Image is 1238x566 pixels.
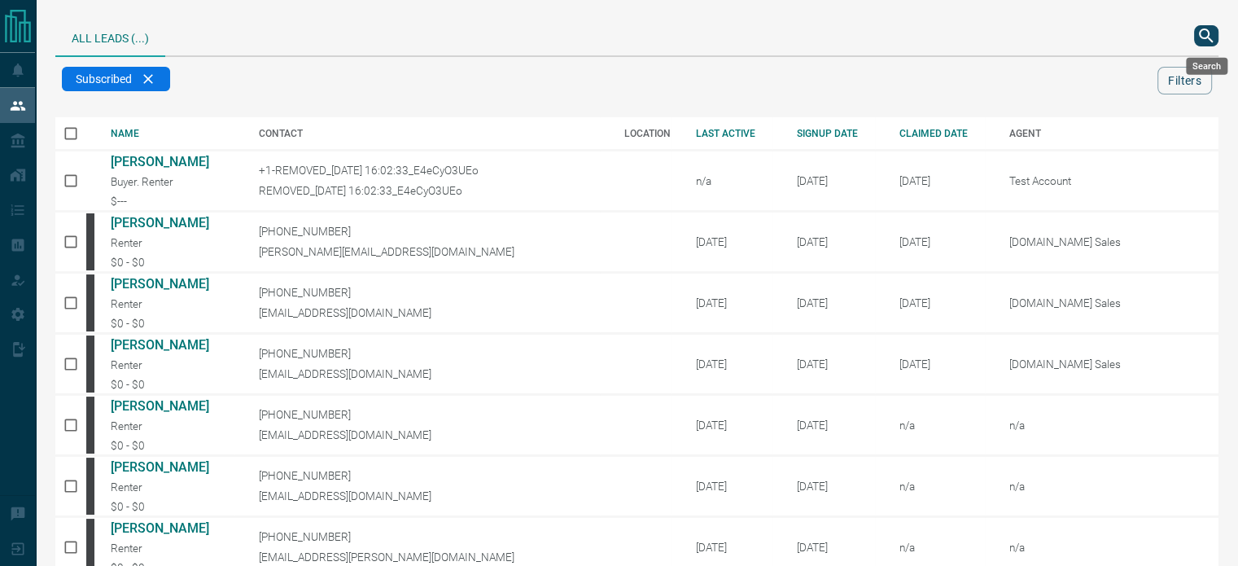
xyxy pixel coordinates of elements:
a: [PERSON_NAME] [111,337,233,353]
p: [DOMAIN_NAME] Sales [1009,296,1213,309]
div: February 19th 2025, 2:37:44 PM [899,296,985,309]
div: CLAIMED DATE [899,128,985,139]
p: [EMAIL_ADDRESS][DOMAIN_NAME] [259,489,600,502]
p: [PHONE_NUMBER] [259,347,600,360]
span: Renter [111,480,142,494]
p: n/a [1009,419,1213,432]
p: +1-REMOVED_[DATE] 16:02:33_E4eCyO3UEo [259,164,600,177]
div: February 19th 2025, 2:37:44 PM [899,235,985,248]
div: mrloft.ca [86,458,94,515]
div: [DATE] [696,296,772,309]
p: Test Account [1009,174,1213,187]
p: [EMAIL_ADDRESS][PERSON_NAME][DOMAIN_NAME] [259,551,600,564]
div: October 13th 2008, 7:44:16 PM [797,541,875,554]
p: [PHONE_NUMBER] [259,225,600,238]
div: October 12th 2008, 6:29:44 AM [797,358,875,371]
div: AGENT [1009,128,1218,139]
div: NAME [111,128,234,139]
span: Buyer. Renter [111,175,173,188]
div: April 29th 2025, 4:45:30 PM [899,174,985,187]
div: [DATE] [696,419,772,432]
div: Search [1186,58,1227,75]
p: [EMAIL_ADDRESS][DOMAIN_NAME] [259,428,600,441]
span: Renter [111,297,142,310]
div: $--- [111,195,234,208]
div: Subscribed [62,67,170,91]
div: $0 - $0 [111,378,234,391]
div: mrloft.ca [86,274,94,331]
div: mrloft.ca [86,336,94,393]
a: [PERSON_NAME] [111,276,233,292]
p: n/a [1009,480,1213,493]
div: LOCATION [624,128,671,139]
div: October 11th 2008, 5:41:37 PM [797,296,875,309]
a: [PERSON_NAME] [111,459,233,475]
div: n/a [899,480,985,493]
a: [PERSON_NAME] [111,520,233,536]
p: [PHONE_NUMBER] [259,408,600,421]
p: [DOMAIN_NAME] Sales [1009,358,1213,371]
div: [DATE] [696,541,772,554]
div: $0 - $0 [111,256,234,269]
button: Filters [1157,67,1212,94]
div: $0 - $0 [111,439,234,452]
p: [PERSON_NAME][EMAIL_ADDRESS][DOMAIN_NAME] [259,245,600,258]
div: October 12th 2008, 3:01:27 PM [797,480,875,493]
div: $0 - $0 [111,317,234,330]
a: [PERSON_NAME] [111,215,233,230]
a: [PERSON_NAME] [111,398,233,414]
p: [DOMAIN_NAME] Sales [1009,235,1213,248]
div: [DATE] [696,480,772,493]
button: search button [1194,25,1218,46]
p: [EMAIL_ADDRESS][DOMAIN_NAME] [259,367,600,380]
div: CONTACT [259,128,600,139]
div: [DATE] [696,235,772,248]
span: Renter [111,419,142,432]
div: n/a [899,419,985,432]
div: n/a [696,174,772,187]
p: [PHONE_NUMBER] [259,286,600,299]
span: Renter [111,542,142,555]
div: October 12th 2008, 11:22:16 AM [797,419,875,432]
div: $0 - $0 [111,500,234,513]
span: Subscribed [76,72,132,86]
div: LAST ACTIVE [696,128,772,139]
a: [PERSON_NAME] [111,154,233,169]
p: [PHONE_NUMBER] [259,469,600,482]
p: REMOVED_[DATE] 16:02:33_E4eCyO3UEo [259,184,600,197]
div: mrloft.ca [86,213,94,270]
div: October 11th 2008, 12:32:56 PM [797,235,875,248]
p: n/a [1009,541,1213,554]
div: February 19th 2025, 2:37:44 PM [899,358,985,371]
div: n/a [899,541,985,554]
span: Renter [111,236,142,249]
div: [DATE] [696,358,772,371]
div: mrloft.ca [86,397,94,454]
span: Renter [111,358,142,371]
div: SIGNUP DATE [797,128,875,139]
p: [PHONE_NUMBER] [259,530,600,543]
div: All Leads (...) [55,16,165,57]
div: September 1st 2015, 9:13:21 AM [797,174,875,187]
p: [EMAIL_ADDRESS][DOMAIN_NAME] [259,306,600,319]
